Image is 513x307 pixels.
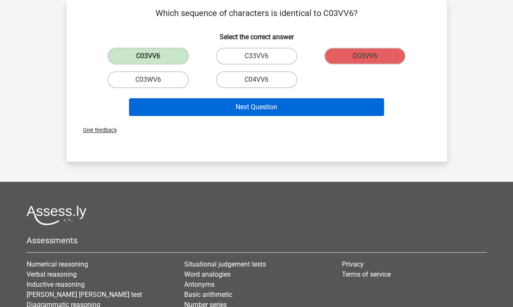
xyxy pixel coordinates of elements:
[216,48,297,65] label: C33VV6
[27,260,88,268] a: Numerical reasoning
[27,291,142,299] a: [PERSON_NAME] [PERSON_NAME] test
[76,127,117,133] span: Give feedback
[107,48,189,65] label: C03VV6
[324,48,406,65] label: D03VV6
[184,280,215,288] a: Antonyms
[80,26,433,41] h6: Select the correct answer
[27,280,85,288] a: Inductive reasoning
[107,71,189,88] label: C03WV6
[80,7,433,19] p: Which sequence of characters is identical to C03VV6?
[129,98,384,116] button: Next Question
[341,260,363,268] a: Privacy
[27,270,77,278] a: Verbal reasoning
[184,270,231,278] a: Word analogies
[27,235,486,245] h5: Assessments
[216,71,297,88] label: C04VV6
[27,205,86,225] img: Assessly logo
[184,291,232,299] a: Basic arithmetic
[184,260,266,268] a: Situational judgement tests
[341,270,390,278] a: Terms of service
